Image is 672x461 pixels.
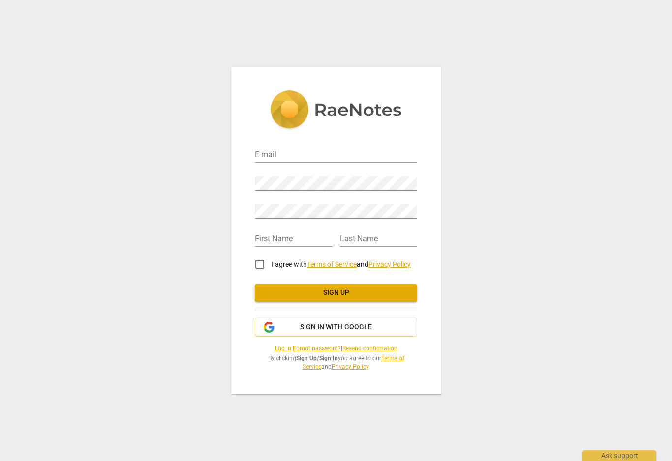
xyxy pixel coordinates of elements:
[342,345,397,352] a: Resend confirmation
[582,450,656,461] div: Ask support
[368,260,411,268] a: Privacy Policy
[300,322,372,332] span: Sign in with Google
[303,355,404,370] a: Terms of Service
[296,355,317,362] b: Sign Up
[275,345,291,352] a: Log in
[332,363,368,370] a: Privacy Policy
[270,90,402,131] img: 5ac2273c67554f335776073100b6d88f.svg
[255,345,417,353] span: | |
[255,284,417,302] button: Sign up
[307,260,357,268] a: Terms of Service
[255,318,417,337] button: Sign in with Google
[319,355,338,362] b: Sign In
[255,354,417,371] span: By clicking / you agree to our and .
[272,260,411,268] span: I agree with and
[293,345,341,352] a: Forgot password?
[263,288,409,298] span: Sign up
